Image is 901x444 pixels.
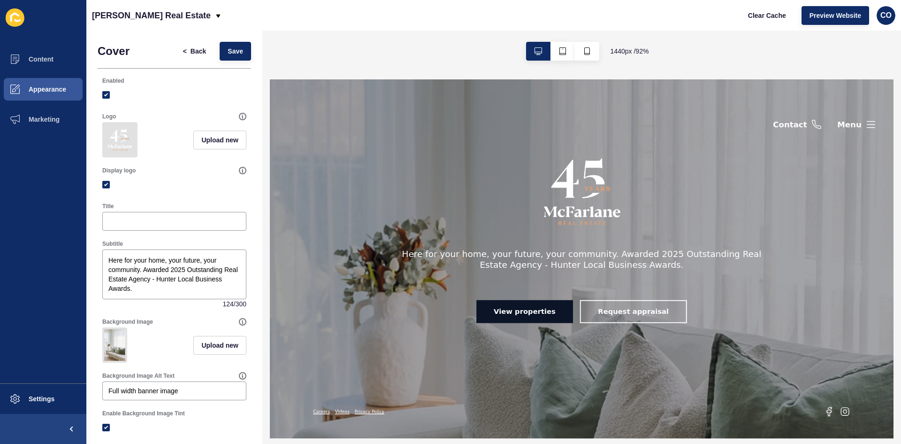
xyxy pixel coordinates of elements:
label: Background Image Alt Text [102,372,175,380]
span: 1440 px / 92 % [611,47,649,56]
label: Background Image [102,318,153,326]
label: Logo [102,113,116,120]
a: Videos [71,357,86,362]
span: CO [880,11,892,20]
button: Clear Cache [740,6,794,25]
img: f8efc2f1f2eb745c3d70356fcc20a2e1.jpg [104,329,125,361]
a: Privacy Policy [92,357,124,362]
h2: Here for your home, your future, your community. Awarded 2025 Outstanding Real Estate Agency - Hu... [142,184,534,206]
button: Menu [615,43,657,55]
button: <Back [175,42,214,61]
h1: Cover [98,45,130,58]
img: logo [285,69,390,174]
a: Careers [47,357,65,362]
span: Preview Website [809,11,861,20]
img: 7321e441740f50ecace8722e9dbf39e0.png [104,124,136,156]
span: Upload new [201,135,238,145]
span: Upload new [201,341,238,350]
a: View properties [224,239,328,264]
label: Enable Background Image Tint [102,410,185,417]
span: Back [191,47,206,56]
span: / [234,299,236,309]
div: Menu [615,43,641,55]
a: Request appraisal [336,239,452,264]
span: < [183,47,187,56]
span: 300 [236,299,246,309]
span: 124 [222,299,233,309]
label: Enabled [102,77,124,85]
label: Subtitle [102,240,123,248]
div: Contact [545,43,582,55]
span: Clear Cache [748,11,786,20]
button: Upload new [193,336,246,355]
button: Upload new [193,131,246,149]
textarea: Here for your home, your future, your community. Awarded 2025 Outstanding Real Estate Agency - Hu... [104,251,245,298]
label: Display logo [102,167,136,174]
label: Title [102,203,114,210]
button: Preview Website [802,6,869,25]
span: Save [228,47,243,56]
p: [PERSON_NAME] Real Estate [92,4,211,27]
button: Save [220,42,251,61]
